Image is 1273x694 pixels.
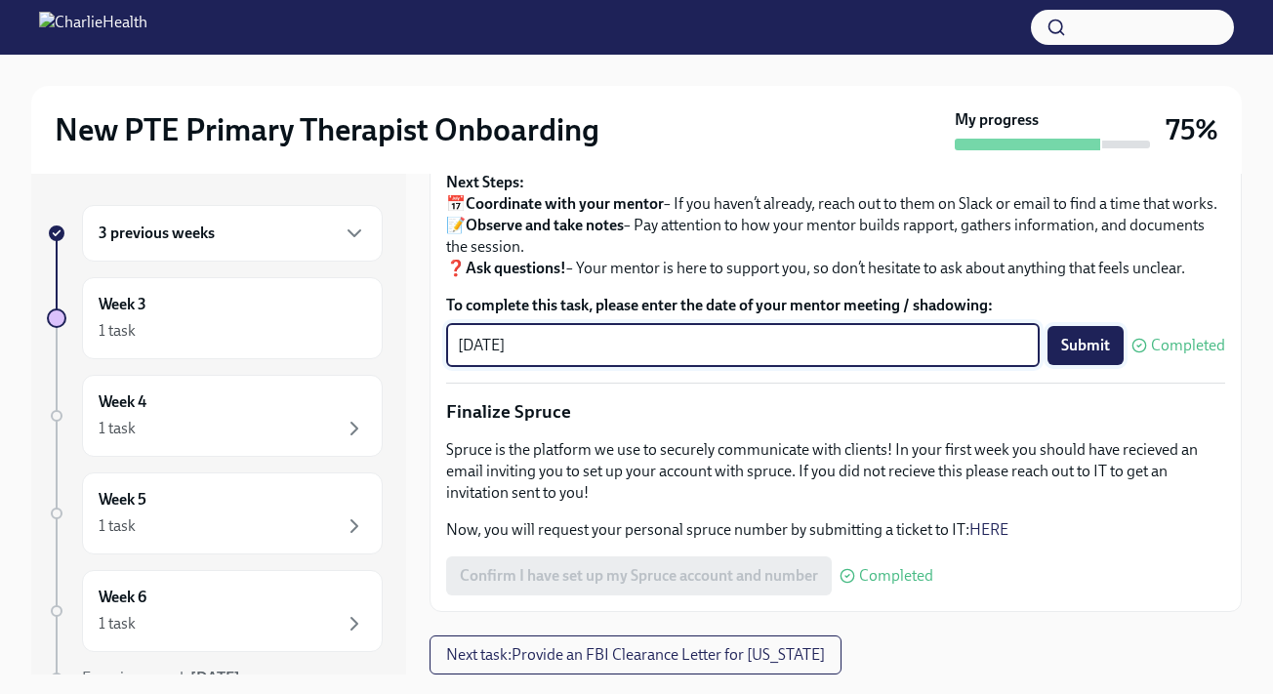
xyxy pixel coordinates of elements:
[446,172,1225,279] p: 📅 – If you haven’t already, reach out to them on Slack or email to find a time that works. 📝 – Pa...
[82,205,383,262] div: 3 previous weeks
[99,418,136,439] div: 1 task
[99,489,146,510] h6: Week 5
[55,110,599,149] h2: New PTE Primary Therapist Onboarding
[47,570,383,652] a: Week 61 task
[1166,112,1218,147] h3: 75%
[446,173,524,191] strong: Next Steps:
[190,669,240,687] strong: [DATE]
[430,635,842,674] button: Next task:Provide an FBI Clearance Letter for [US_STATE]
[458,334,1028,357] textarea: [DATE]
[1047,326,1124,365] button: Submit
[82,669,240,687] span: Experience ends
[466,194,664,213] strong: Coordinate with your mentor
[466,216,624,234] strong: Observe and take notes
[859,568,933,584] span: Completed
[969,520,1008,539] a: HERE
[1151,338,1225,353] span: Completed
[99,613,136,634] div: 1 task
[47,472,383,554] a: Week 51 task
[99,391,146,413] h6: Week 4
[99,515,136,537] div: 1 task
[39,12,147,43] img: CharlieHealth
[47,375,383,457] a: Week 41 task
[99,587,146,608] h6: Week 6
[446,439,1225,504] p: Spruce is the platform we use to securely communicate with clients! In your first week you should...
[955,109,1039,131] strong: My progress
[446,645,825,665] span: Next task : Provide an FBI Clearance Letter for [US_STATE]
[466,259,566,277] strong: Ask questions!
[99,223,215,244] h6: 3 previous weeks
[1061,336,1110,355] span: Submit
[446,399,1225,425] p: Finalize Spruce
[446,519,1225,541] p: Now, you will request your personal spruce number by submitting a ticket to IT:
[47,277,383,359] a: Week 31 task
[446,295,1225,316] label: To complete this task, please enter the date of your mentor meeting / shadowing:
[99,294,146,315] h6: Week 3
[99,320,136,342] div: 1 task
